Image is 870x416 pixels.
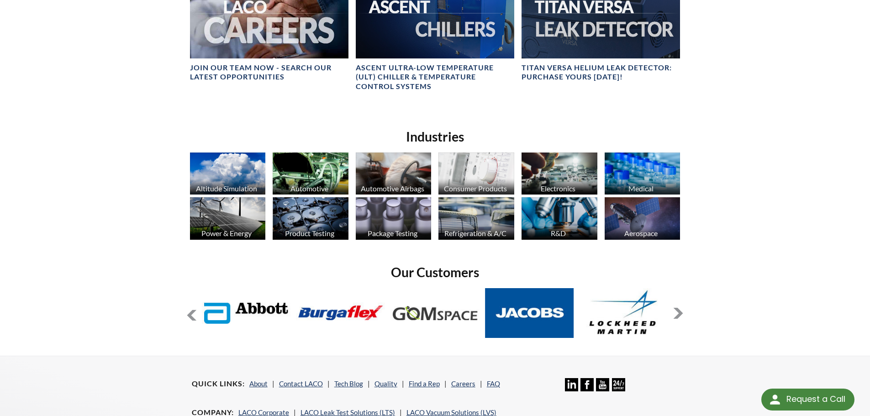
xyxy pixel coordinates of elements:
img: industry_AltitudeSim_670x376.jpg [190,153,266,195]
img: industry_Automotive_670x376.jpg [273,153,348,195]
img: industry_Package_670x376.jpg [356,197,432,240]
a: Product Testing [273,197,348,242]
a: FAQ [487,379,500,388]
a: Altitude Simulation [190,153,266,197]
h2: Industries [186,128,684,145]
a: Tech Blog [334,379,363,388]
a: Package Testing [356,197,432,242]
img: industry_Medical_670x376.jpg [605,153,680,195]
img: Lockheed-Martin.jpg [580,288,669,338]
a: Find a Rep [409,379,440,388]
img: industry_Consumer_670x376.jpg [438,153,514,195]
a: Medical [605,153,680,197]
img: industry_R_D_670x376.jpg [522,197,597,240]
a: About [249,379,268,388]
img: Abbott-Labs.jpg [202,288,291,338]
div: R&D [520,229,596,237]
img: industry_Electronics_670x376.jpg [522,153,597,195]
div: Altitude Simulation [189,184,265,193]
h4: Ascent Ultra-Low Temperature (ULT) Chiller & Temperature Control Systems [356,63,514,91]
div: Automotive [271,184,348,193]
a: Electronics [522,153,597,197]
img: industry_Auto-Airbag_670x376.jpg [356,153,432,195]
div: Package Testing [354,229,431,237]
a: Consumer Products [438,153,514,197]
a: Automotive Airbags [356,153,432,197]
div: Automotive Airbags [354,184,431,193]
a: Automotive [273,153,348,197]
a: Quality [374,379,397,388]
img: Jacobs.jpg [485,288,574,338]
div: Request a Call [786,389,845,410]
div: Medical [603,184,680,193]
div: Request a Call [761,389,854,411]
img: GOM-Space.jpg [390,288,480,338]
img: Burgaflex.jpg [296,288,385,338]
img: industry_ProductTesting_670x376.jpg [273,197,348,240]
a: R&D [522,197,597,242]
a: 24/7 Support [612,384,625,393]
a: Aerospace [605,197,680,242]
a: Power & Energy [190,197,266,242]
img: industry_Power-2_670x376.jpg [190,197,266,240]
div: Electronics [520,184,596,193]
a: Careers [451,379,475,388]
img: round button [768,392,782,407]
div: Consumer Products [437,184,513,193]
h4: Quick Links [192,379,245,389]
a: Contact LACO [279,379,323,388]
div: Power & Energy [189,229,265,237]
h4: Join our team now - SEARCH OUR LATEST OPPORTUNITIES [190,63,348,82]
div: Refrigeration & A/C [437,229,513,237]
h2: Our Customers [186,264,684,281]
img: industry_HVAC_670x376.jpg [438,197,514,240]
div: Aerospace [603,229,680,237]
div: Product Testing [271,229,348,237]
h4: TITAN VERSA Helium Leak Detector: Purchase Yours [DATE]! [522,63,680,82]
a: Refrigeration & A/C [438,197,514,242]
img: Artboard_1.jpg [605,197,680,240]
img: 24/7 Support Icon [612,378,625,391]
